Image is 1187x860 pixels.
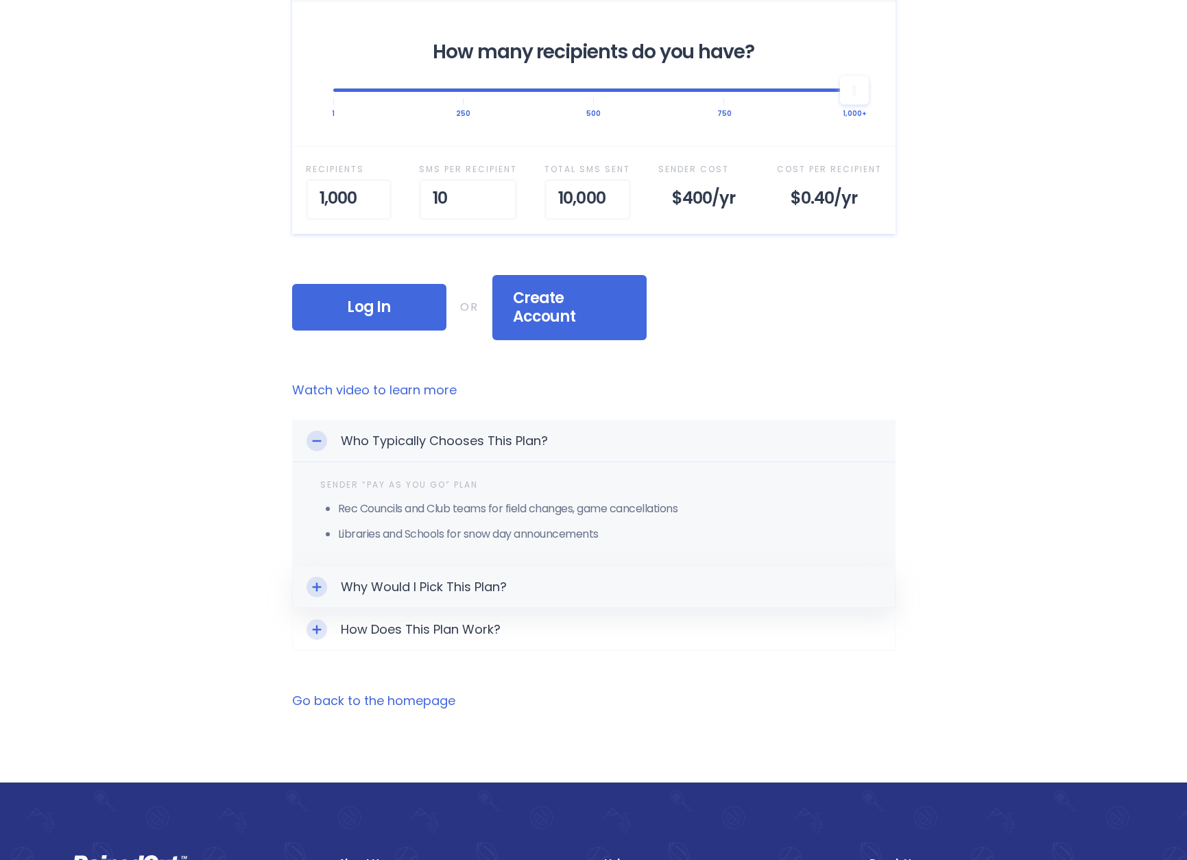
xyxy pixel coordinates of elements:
div: How many recipients do you have? [333,43,854,61]
div: Toggle Expand [307,577,327,597]
div: 1,000 [306,179,392,220]
div: Sender Cost [658,160,750,178]
div: Toggle ExpandWho Typically Chooses This Plan? [293,420,895,462]
li: Rec Councils and Club teams for field changes, game cancellations [338,501,867,517]
div: Toggle ExpandHow Does This Plan Work? [293,609,895,650]
div: Create Account [492,275,647,340]
div: OR [460,298,479,316]
div: Log In [292,284,446,331]
a: Go back to the homepage [292,692,455,709]
div: 10,000 [544,179,631,220]
span: Create Account [513,289,626,326]
div: Toggle ExpandWhy Would I Pick This Plan? [293,566,895,608]
span: Log In [313,298,426,317]
div: Total SMS Sent [544,160,631,178]
div: 10 [419,179,517,220]
div: SMS per Recipient [419,160,517,178]
div: Toggle Expand [307,619,327,640]
div: $400 /yr [658,179,750,220]
div: Recipient s [306,160,392,178]
a: Watch video to learn more [292,381,896,399]
div: Cost Per Recipient [777,160,882,178]
div: $0.40 /yr [777,179,882,220]
div: Toggle Expand [307,431,327,451]
div: Sender “Pay As You Go” Plan [320,476,867,494]
li: Libraries and Schools for snow day announcements [338,526,867,542]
